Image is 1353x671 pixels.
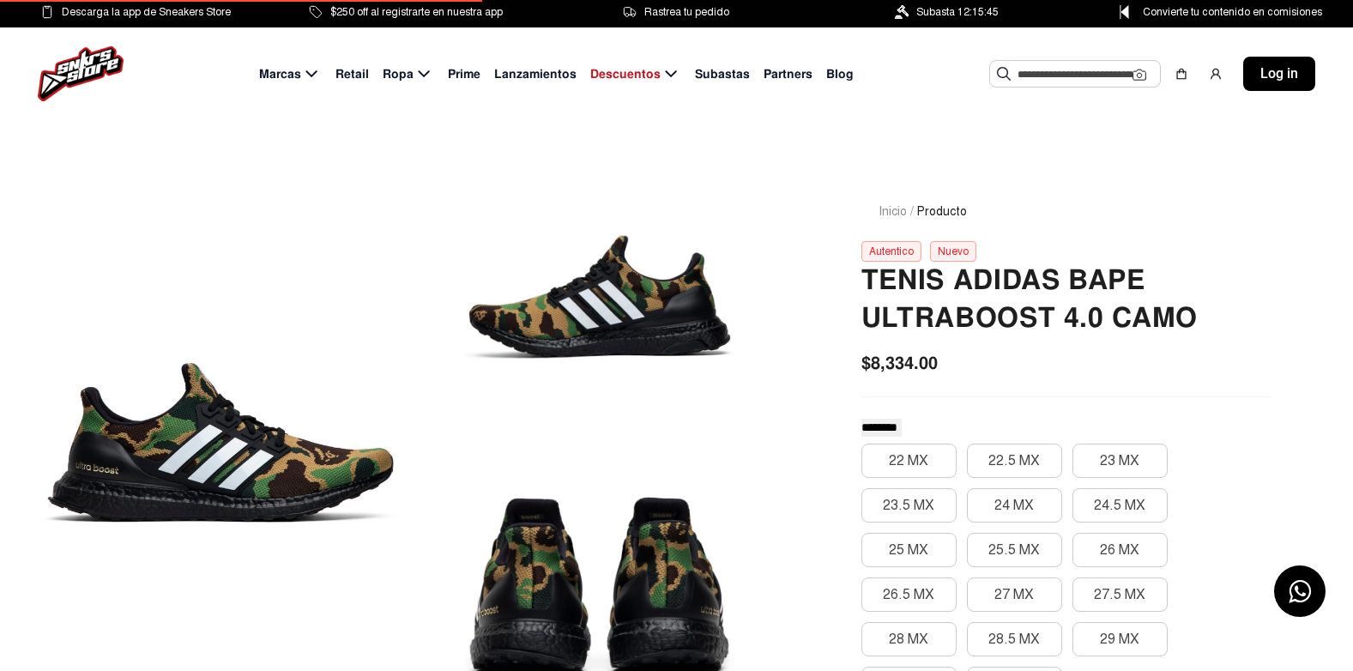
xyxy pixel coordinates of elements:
[826,65,854,83] span: Blog
[967,444,1062,478] button: 22.5 MX
[38,46,124,101] img: logo
[861,622,957,656] button: 28 MX
[861,488,957,523] button: 23.5 MX
[861,241,921,262] div: Autentico
[1072,622,1168,656] button: 29 MX
[335,65,369,83] span: Retail
[997,67,1011,81] img: Buscar
[861,262,1271,337] h2: Tenis Adidas Bape Ultraboost 4.0 Camo
[1072,577,1168,612] button: 27.5 MX
[1072,488,1168,523] button: 24.5 MX
[448,65,480,83] span: Prime
[967,488,1062,523] button: 24 MX
[879,204,907,219] a: Inicio
[383,65,414,83] span: Ropa
[590,65,661,83] span: Descuentos
[967,577,1062,612] button: 27 MX
[917,203,967,221] span: Producto
[1175,67,1188,81] img: shopping
[861,444,957,478] button: 22 MX
[764,65,812,83] span: Partners
[861,577,957,612] button: 26.5 MX
[330,3,503,21] span: $250 off al registrarte en nuestra app
[1260,63,1298,84] span: Log in
[1143,3,1322,21] span: Convierte tu contenido en comisiones
[930,241,976,262] div: Nuevo
[494,65,577,83] span: Lanzamientos
[259,65,301,83] span: Marcas
[644,3,729,21] span: Rastrea tu pedido
[1133,68,1146,82] img: Cámara
[695,65,750,83] span: Subastas
[1072,444,1168,478] button: 23 MX
[910,203,914,221] span: /
[62,3,231,21] span: Descarga la app de Sneakers Store
[861,533,957,567] button: 25 MX
[1209,67,1223,81] img: user
[1072,533,1168,567] button: 26 MX
[967,533,1062,567] button: 25.5 MX
[967,622,1062,656] button: 28.5 MX
[861,350,938,376] span: $8,334.00
[916,3,999,21] span: Subasta 12:15:45
[1114,5,1135,19] img: Control Point Icon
